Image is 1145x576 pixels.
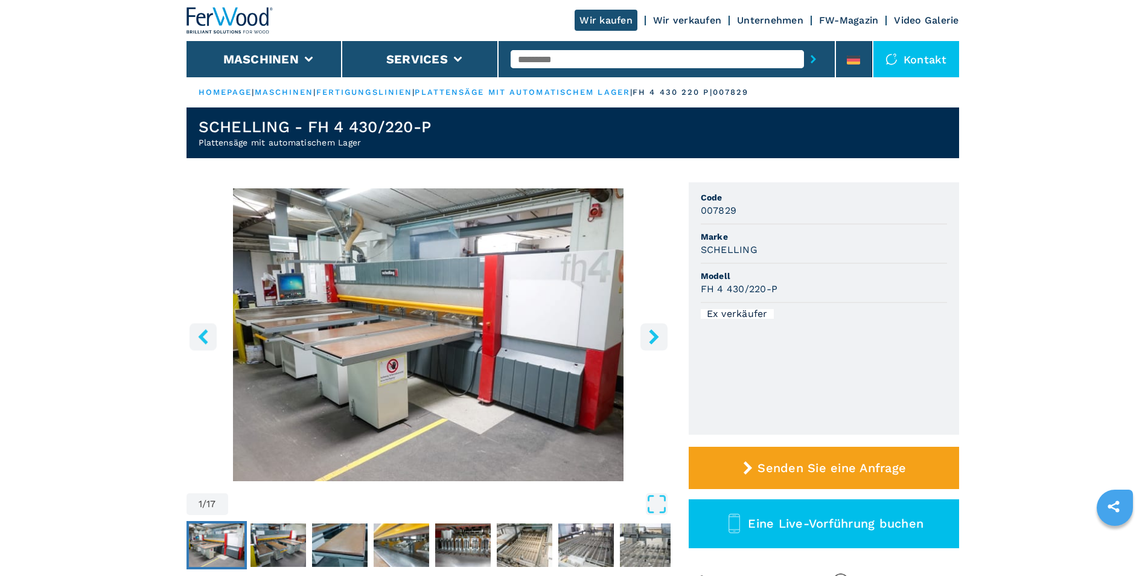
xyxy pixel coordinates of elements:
[199,88,252,97] a: HOMEPAGE
[617,521,678,569] button: Go to Slide 8
[558,523,614,567] img: 9edb803d914e15bb5cc784d8da61d69b
[310,521,370,569] button: Go to Slide 3
[199,499,202,509] span: 1
[689,447,959,489] button: Senden Sie eine Anfrage
[415,88,630,97] a: plattensäge mit automatischem lager
[202,499,206,509] span: /
[371,521,432,569] button: Go to Slide 4
[804,45,823,73] button: submit-button
[189,523,244,567] img: 07bb593e16ef9cc83e63f9ede49ba872
[737,14,803,26] a: Unternehmen
[187,188,671,481] img: Plattensäge mit automatischem Lager SCHELLING FH 4 430/220-P
[374,523,429,567] img: da103d0b538ab2dc08f8f3c1e86e406f
[1094,522,1136,567] iframe: Chat
[701,231,947,243] span: Marke
[894,14,958,26] a: Video Galerie
[206,499,216,509] span: 17
[701,309,774,319] div: Ex verkäufer
[313,88,316,97] span: |
[231,493,668,515] button: Open Fullscreen
[575,10,637,31] a: Wir kaufen
[386,52,448,66] button: Services
[412,88,415,97] span: |
[187,521,671,569] nav: Thumbnail Navigation
[701,270,947,282] span: Modell
[885,53,898,65] img: Kontakt
[748,516,923,531] span: Eine Live-Vorführung buchen
[252,88,254,97] span: |
[640,323,668,350] button: right-button
[494,521,555,569] button: Go to Slide 6
[633,87,713,98] p: fh 4 430 220 p |
[713,87,749,98] p: 007829
[187,521,247,569] button: Go to Slide 1
[435,523,491,567] img: c3cb8b205374c77ab69b4efa02eedb0d
[1099,491,1129,522] a: sharethis
[873,41,959,77] div: Kontakt
[701,191,947,203] span: Code
[701,282,778,296] h3: FH 4 430/220-P
[757,461,906,475] span: Senden Sie eine Anfrage
[250,523,306,567] img: 1e19062c0b3d3ec6cf25d48bbe61a7ce
[316,88,413,97] a: fertigungslinien
[187,7,273,34] img: Ferwood
[630,88,633,97] span: |
[701,243,757,257] h3: SCHELLING
[653,14,721,26] a: Wir verkaufen
[223,52,299,66] button: Maschinen
[620,523,675,567] img: 2fd30078c224906bf518cb76f8b425e5
[689,499,959,548] button: Eine Live-Vorführung buchen
[190,323,217,350] button: left-button
[312,523,368,567] img: bcd095de88edc784bffc96a649b4ca9f
[187,188,671,481] div: Go to Slide 1
[248,521,308,569] button: Go to Slide 2
[556,521,616,569] button: Go to Slide 7
[199,136,432,149] h2: Plattensäge mit automatischem Lager
[701,203,737,217] h3: 007829
[199,117,432,136] h1: SCHELLING - FH 4 430/220-P
[819,14,879,26] a: FW-Magazin
[497,523,552,567] img: 367aa02b59a381e7922e4378fd2ee39a
[433,521,493,569] button: Go to Slide 5
[255,88,314,97] a: maschinen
